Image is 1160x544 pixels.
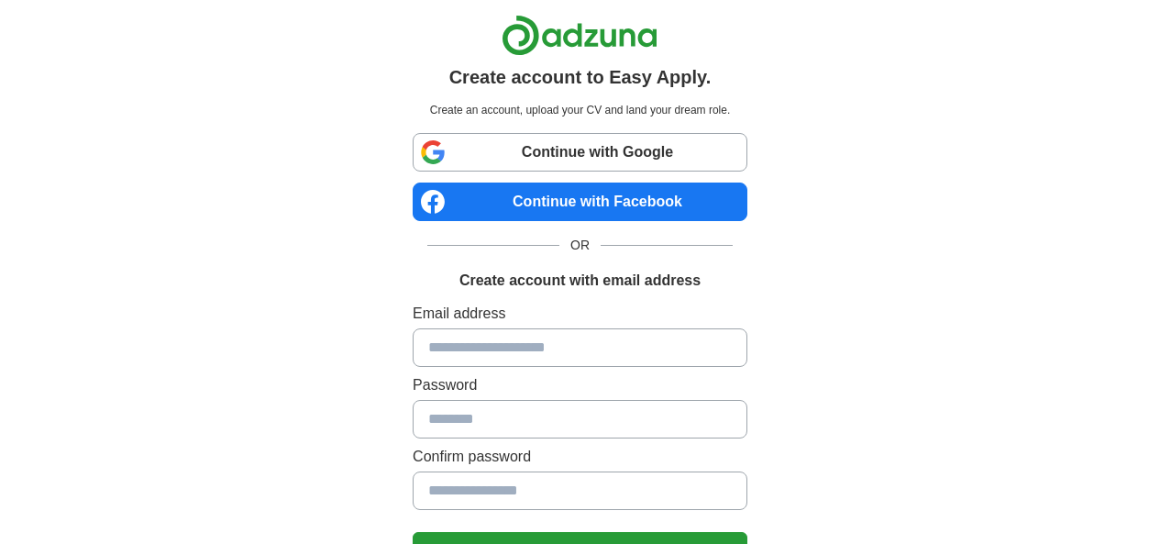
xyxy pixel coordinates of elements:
img: Adzuna logo [502,15,657,56]
a: Continue with Facebook [413,183,747,221]
label: Password [413,374,747,396]
h1: Create account with email address [459,270,701,292]
label: Confirm password [413,446,747,468]
a: Continue with Google [413,133,747,172]
span: OR [559,236,601,255]
h1: Create account to Easy Apply. [449,63,712,91]
p: Create an account, upload your CV and land your dream role. [416,102,744,118]
label: Email address [413,303,747,325]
